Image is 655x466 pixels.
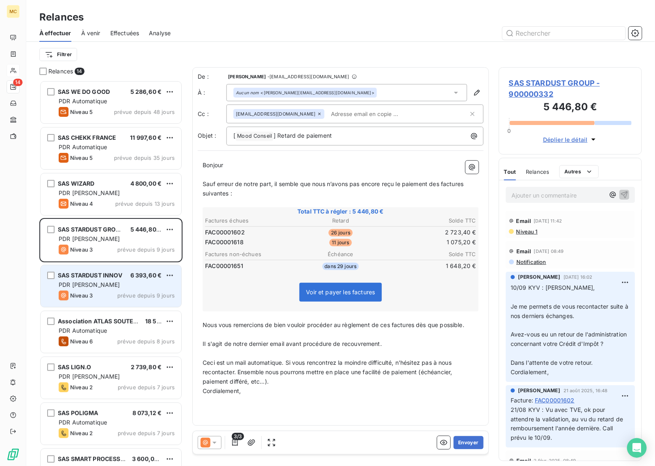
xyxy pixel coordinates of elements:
[70,155,93,161] span: Niveau 5
[559,165,599,178] button: Autres
[386,250,477,259] th: Solde TTC
[58,455,130,462] span: SAS SMART PROCESS RH
[114,155,175,161] span: prévue depuis 35 jours
[70,430,93,436] span: Niveau 2
[534,458,576,463] span: 2 févr. 2025, 08:49
[132,409,162,416] span: 8 073,12 €
[535,396,575,405] span: FAC00001602
[386,228,477,237] td: 2 723,40 €
[502,27,625,40] input: Rechercher
[58,226,124,233] span: SAS STARDUST GROUP
[117,246,175,253] span: prévue depuis 9 jours
[130,134,162,141] span: 11 997,60 €
[203,180,465,197] span: Sauf erreur de notre part, il semble que nous n’avons pas encore reçu le paiement des factures su...
[130,180,162,187] span: 4 800,00 €
[110,29,139,37] span: Effectuées
[59,143,107,150] span: PDR Automatique
[198,132,216,139] span: Objet :
[534,218,562,223] span: [DATE] 11:42
[386,216,477,225] th: Solde TTC
[81,29,100,37] span: À venir
[203,321,464,328] span: Nous vous remercions de bien vouloir procéder au règlement de ces factures dès que possible.
[534,249,564,254] span: [DATE] 08:49
[236,90,374,95] div: <[PERSON_NAME][EMAIL_ADDRESS][DOMAIN_NAME]>
[516,457,532,464] span: Email
[58,180,95,187] span: SAS WIZARD
[198,110,226,118] label: Cc :
[58,364,91,371] span: SAS LIGN.O
[386,261,477,271] td: 1 648,20 €
[118,384,175,391] span: prévue depuis 7 jours
[274,132,332,139] span: ] Retard de paiement
[58,88,110,95] span: SAS WE DO GOOD
[7,448,20,461] img: Logo LeanPay
[564,275,593,280] span: [DATE] 16:02
[386,238,477,247] td: 1 075,20 €
[70,384,93,391] span: Niveau 2
[48,67,73,75] span: Relances
[516,218,532,224] span: Email
[296,216,386,225] th: Retard
[511,331,628,347] span: Avez-vous eu un retour de l'administration concernant votre Crédit d'Impôt ?
[205,238,244,246] span: FAC00001618
[306,289,375,296] span: Voir et payer les factures
[329,229,353,236] span: 26 jours
[7,5,20,18] div: MC
[205,216,295,225] th: Factures échues
[516,248,532,255] span: Email
[198,73,226,81] span: De :
[509,100,632,116] h3: 5 446,80 €
[59,327,107,334] span: PDR Automatique
[511,396,533,405] span: Facture :
[511,368,549,375] span: Cordialement,
[322,263,359,270] span: dans 29 jours
[118,430,175,436] span: prévue depuis 7 jours
[232,433,244,440] span: 3/3
[59,189,120,196] span: PDR [PERSON_NAME]
[203,340,382,347] span: Il s'agit de notre dernier email avant procédure de recouvrement.
[70,292,93,299] span: Niveau 3
[59,98,107,105] span: PDR Automatique
[130,272,162,279] span: 6 393,60 €
[149,29,171,37] span: Analyse
[39,10,84,25] h3: Relances
[627,438,647,458] div: Open Intercom Messenger
[516,228,538,235] span: Niveau 1
[564,388,608,393] span: 21 août 2025, 16:48
[526,168,549,175] span: Relances
[504,168,516,175] span: Tout
[59,235,120,242] span: PDR [PERSON_NAME]
[511,406,625,441] span: 21/08 KYV : Vu avec TVE, ok pour attendre la validation, au vu du retard de remboursement l'année...
[198,89,226,97] label: À :
[70,109,93,115] span: Niveau 5
[39,29,71,37] span: À effectuer
[58,134,116,141] span: SAS CHEKK FRANCE
[115,200,175,207] span: prévue depuis 13 jours
[509,77,632,100] span: SAS STARDUST GROUP - 900000332
[203,161,223,168] span: Bonjour
[117,338,175,345] span: prévue depuis 8 jours
[236,111,315,116] span: [EMAIL_ADDRESS][DOMAIN_NAME]
[205,261,295,271] td: FAC00001651
[205,250,295,259] th: Factures non-échues
[511,284,595,291] span: 10/09 KYV : [PERSON_NAME],
[70,246,93,253] span: Niveau 3
[518,387,560,394] span: [PERSON_NAME]
[75,68,84,75] span: 14
[296,250,386,259] th: Échéance
[541,135,600,144] button: Déplier le détail
[58,318,223,325] span: Association ATLAS SOUTENIR LES COMPETENCES (OPCO
[511,303,630,319] span: Je me permets de vous recontacter suite à nos derniers échanges.
[329,239,351,246] span: 11 jours
[70,338,93,345] span: Niveau 6
[203,387,241,394] span: Cordialement,
[454,436,484,449] button: Envoyer
[114,109,175,115] span: prévue depuis 48 jours
[130,88,162,95] span: 5 286,60 €
[117,292,175,299] span: prévue depuis 9 jours
[236,90,259,95] em: Aucun nom
[132,455,164,462] span: 3 600,00 €
[130,226,162,233] span: 5 446,80 €
[328,108,422,120] input: Adresse email en copie ...
[228,74,266,79] span: [PERSON_NAME]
